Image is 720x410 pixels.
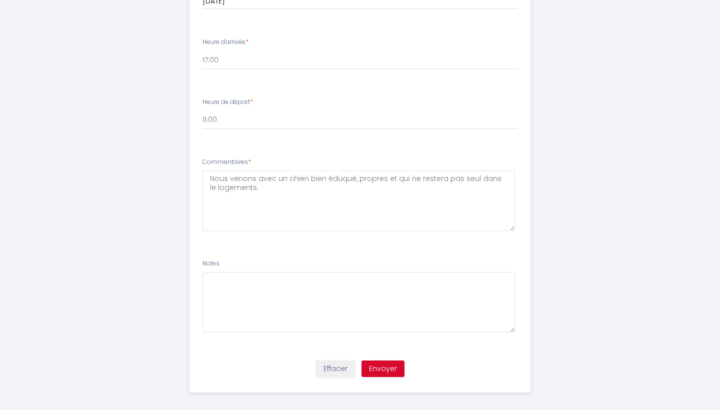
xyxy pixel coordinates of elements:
[202,157,251,167] label: Commentaires
[202,97,253,107] label: Heure de départ
[316,360,355,377] button: Effacer
[202,37,248,47] label: Heure d'arrivée
[202,259,219,268] label: Notes
[361,360,404,377] button: Envoyer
